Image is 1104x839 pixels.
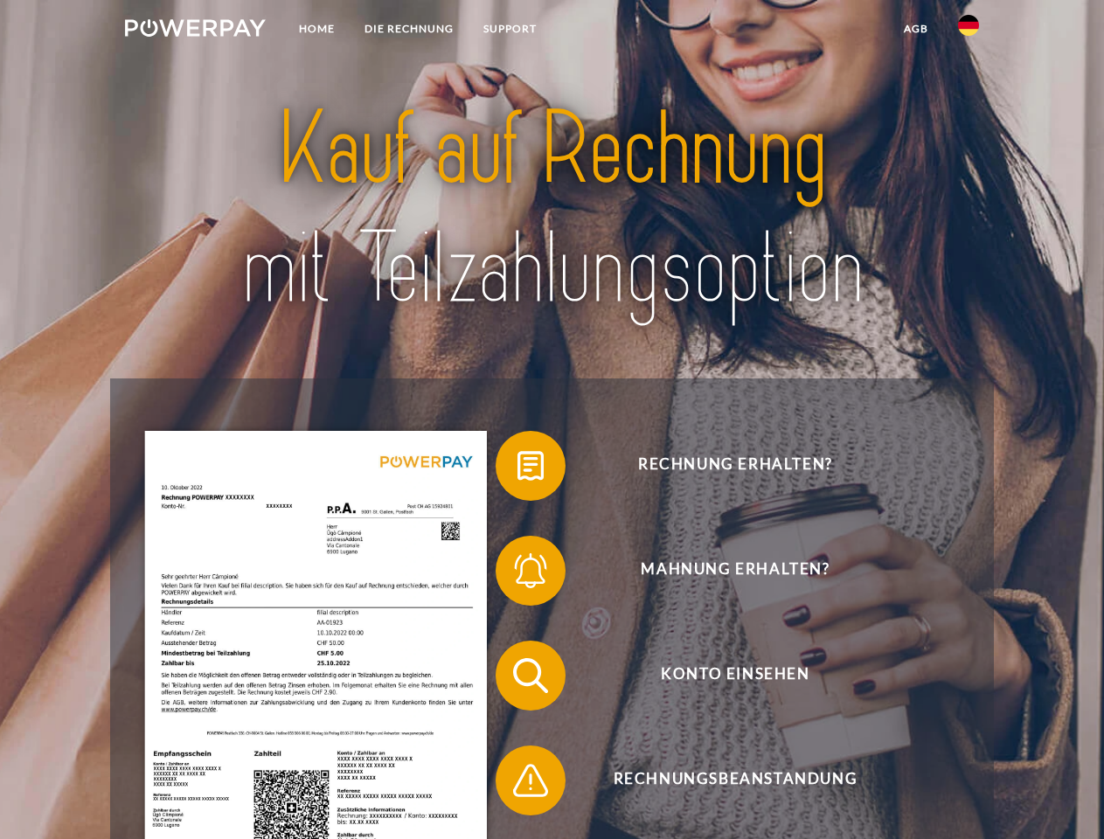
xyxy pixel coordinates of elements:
img: logo-powerpay-white.svg [125,19,266,37]
img: qb_search.svg [509,654,552,697]
img: qb_warning.svg [509,759,552,802]
a: DIE RECHNUNG [350,13,469,45]
button: Konto einsehen [496,641,950,711]
a: Home [284,13,350,45]
img: title-powerpay_de.svg [167,84,937,335]
button: Mahnung erhalten? [496,536,950,606]
img: qb_bell.svg [509,549,552,593]
span: Konto einsehen [521,641,949,711]
button: Rechnungsbeanstandung [496,745,950,815]
span: Mahnung erhalten? [521,536,949,606]
a: agb [889,13,943,45]
img: de [958,15,979,36]
button: Rechnung erhalten? [496,431,950,501]
span: Rechnungsbeanstandung [521,745,949,815]
a: SUPPORT [469,13,552,45]
img: qb_bill.svg [509,444,552,488]
span: Rechnung erhalten? [521,431,949,501]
